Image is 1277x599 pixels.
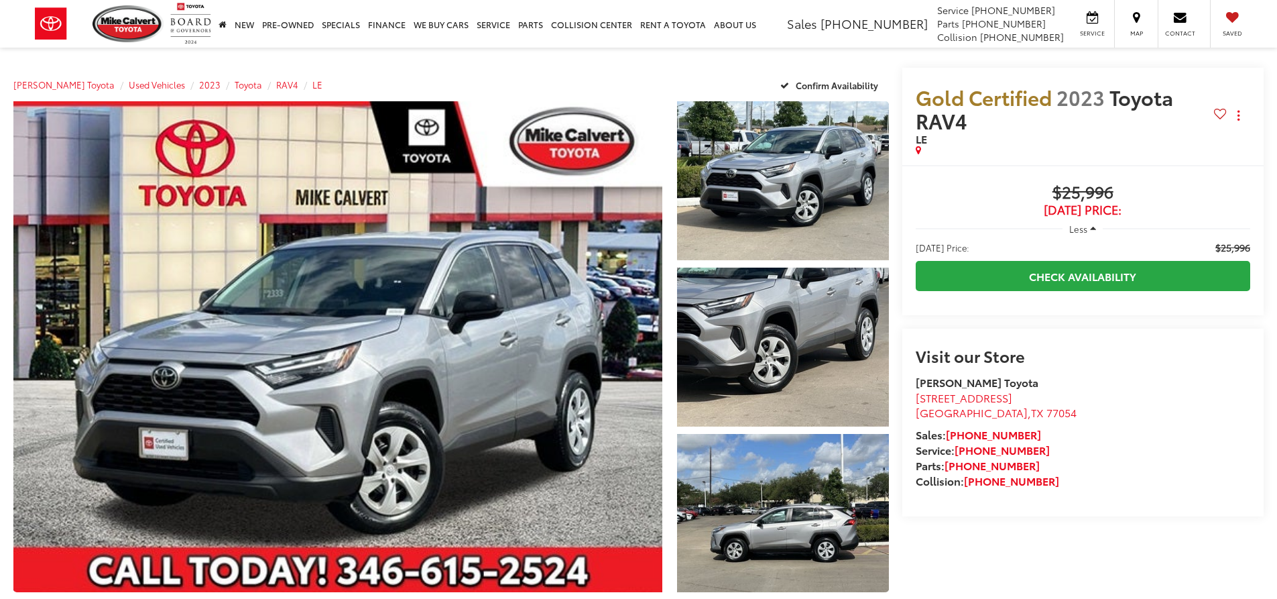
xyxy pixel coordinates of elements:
[674,99,890,262] img: 2023 Toyota RAV4 LE
[916,183,1250,203] span: $25,996
[199,78,221,91] a: 2023
[916,404,1077,420] span: ,
[916,83,1173,135] span: Toyota RAV4
[677,101,889,260] a: Expand Photo 1
[677,434,889,593] a: Expand Photo 3
[937,30,977,44] span: Collision
[820,15,928,32] span: [PHONE_NUMBER]
[1227,104,1250,127] button: Actions
[916,404,1028,420] span: [GEOGRAPHIC_DATA]
[13,101,662,592] a: Expand Photo 0
[916,347,1250,364] h2: Visit our Store
[1046,404,1077,420] span: 77054
[937,17,959,30] span: Parts
[964,473,1059,488] a: [PHONE_NUMBER]
[1069,223,1087,235] span: Less
[962,17,1046,30] span: [PHONE_NUMBER]
[945,457,1040,473] a: [PHONE_NUMBER]
[1237,110,1239,121] span: dropdown dots
[129,78,185,91] a: Used Vehicles
[677,268,889,427] a: Expand Photo 2
[916,241,969,254] span: [DATE] Price:
[916,473,1059,488] strong: Collision:
[916,457,1040,473] strong: Parts:
[971,3,1055,17] span: [PHONE_NUMBER]
[1056,83,1105,111] span: 2023
[916,261,1250,291] a: Check Availability
[955,442,1050,457] a: [PHONE_NUMBER]
[235,78,262,91] a: Toyota
[1215,241,1250,254] span: $25,996
[1077,29,1107,38] span: Service
[916,203,1250,217] span: [DATE] Price:
[773,73,889,97] button: Confirm Availability
[1062,217,1103,241] button: Less
[1121,29,1151,38] span: Map
[916,390,1012,405] span: [STREET_ADDRESS]
[946,427,1041,442] a: [PHONE_NUMBER]
[916,442,1050,457] strong: Service:
[916,374,1038,390] strong: [PERSON_NAME] Toyota
[787,15,817,32] span: Sales
[7,99,668,595] img: 2023 Toyota RAV4 LE
[937,3,969,17] span: Service
[1165,29,1195,38] span: Contact
[674,432,890,594] img: 2023 Toyota RAV4 LE
[1031,404,1044,420] span: TX
[916,390,1077,421] a: [STREET_ADDRESS] [GEOGRAPHIC_DATA],TX 77054
[796,79,878,91] span: Confirm Availability
[13,78,115,91] a: [PERSON_NAME] Toyota
[1217,29,1247,38] span: Saved
[312,78,322,91] a: LE
[980,30,1064,44] span: [PHONE_NUMBER]
[916,83,1052,111] span: Gold Certified
[916,427,1041,442] strong: Sales:
[916,131,927,146] span: LE
[93,5,164,42] img: Mike Calvert Toyota
[276,78,298,91] a: RAV4
[674,266,890,428] img: 2023 Toyota RAV4 LE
